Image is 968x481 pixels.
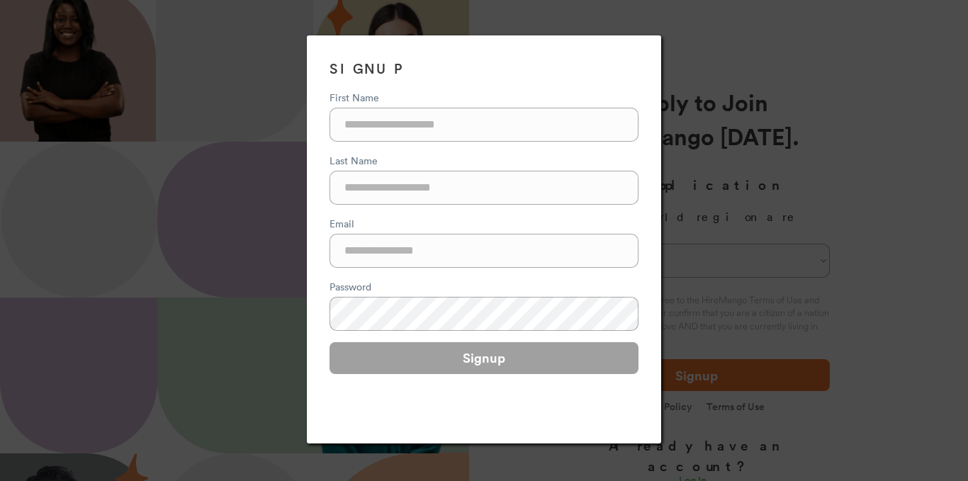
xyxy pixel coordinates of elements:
[330,216,638,231] div: Email
[330,90,638,105] div: First Name
[330,279,638,294] div: Password
[330,342,638,374] button: Signup
[330,153,638,168] div: Last Name
[330,58,638,79] h3: SIGNUP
